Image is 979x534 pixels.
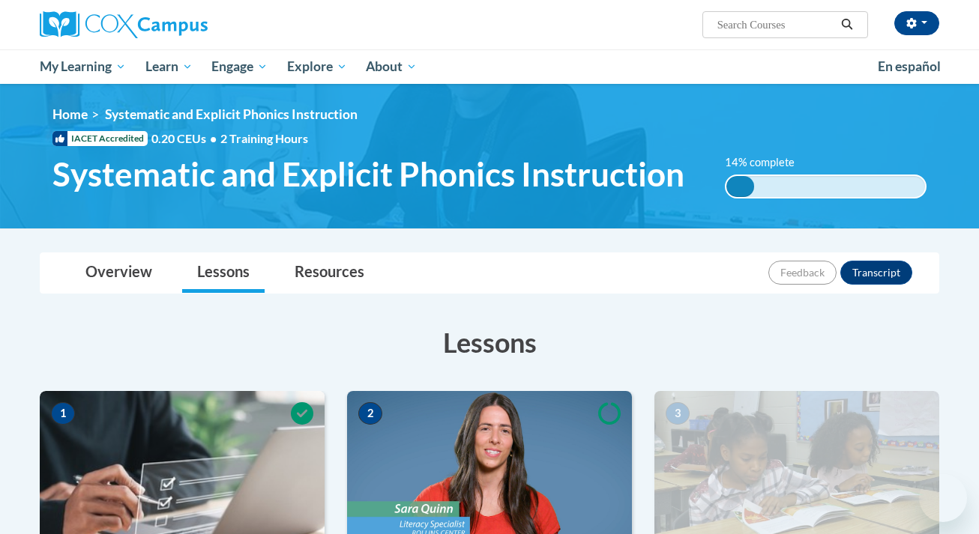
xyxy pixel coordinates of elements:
a: Resources [280,253,379,293]
span: 1 [51,402,75,425]
span: Engage [211,58,268,76]
button: Transcript [840,261,912,285]
div: 14% complete [726,176,754,197]
span: About [366,58,417,76]
a: Overview [70,253,167,293]
span: 2 [358,402,382,425]
h3: Lessons [40,324,939,361]
span: 2 Training Hours [220,131,308,145]
span: 0.20 CEUs [151,130,220,147]
button: Account Settings [894,11,939,35]
a: En español [868,51,951,82]
img: Cox Campus [40,11,208,38]
input: Search Courses [716,16,836,34]
span: • [210,131,217,145]
label: 14% complete [725,154,811,171]
a: About [357,49,427,84]
button: Search [836,16,858,34]
span: Systematic and Explicit Phonics Instruction [52,154,684,194]
span: IACET Accredited [52,131,148,146]
div: Main menu [17,49,962,84]
span: Explore [287,58,347,76]
span: Learn [145,58,193,76]
a: Home [52,106,88,122]
a: Explore [277,49,357,84]
span: My Learning [40,58,126,76]
a: My Learning [30,49,136,84]
span: En español [878,58,941,74]
span: Systematic and Explicit Phonics Instruction [105,106,358,122]
span: 3 [666,402,690,425]
a: Cox Campus [40,11,325,38]
a: Lessons [182,253,265,293]
a: Engage [202,49,277,84]
button: Feedback [768,261,837,285]
a: Learn [136,49,202,84]
iframe: Button to launch messaging window [919,474,967,522]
